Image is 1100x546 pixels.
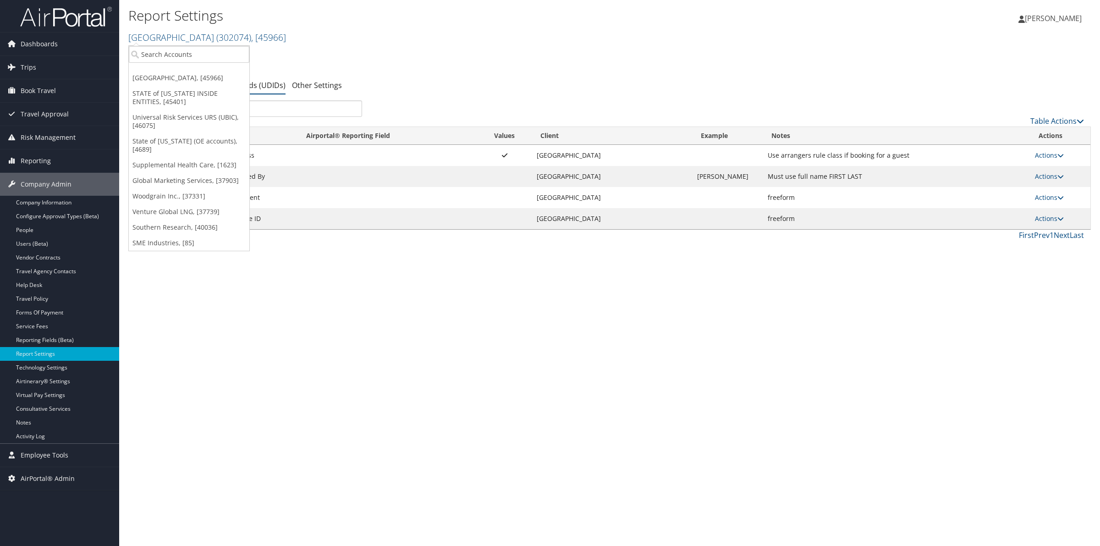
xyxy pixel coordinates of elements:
[129,235,249,251] a: SME Industries, [85]
[1050,230,1054,240] a: 1
[1035,172,1064,181] a: Actions
[532,127,693,145] th: Client
[251,31,286,44] span: , [ 45966 ]
[21,149,51,172] span: Reporting
[532,145,693,166] td: [GEOGRAPHIC_DATA]
[21,103,69,126] span: Travel Approval
[1030,127,1090,145] th: Actions
[216,31,251,44] span: ( 302074 )
[763,187,1030,208] td: freeform
[1035,151,1064,160] a: Actions
[1018,5,1091,32] a: [PERSON_NAME]
[298,127,477,145] th: Airportal&reg; Reporting Field
[477,127,532,145] th: Values
[21,33,58,55] span: Dashboards
[1030,116,1084,126] a: Table Actions
[129,133,249,157] a: State of [US_STATE] (OE accounts), [4689]
[129,157,249,173] a: Supplemental Health Care, [1623]
[129,110,249,133] a: Universal Risk Services URS (UBIC), [46075]
[20,6,112,28] img: airportal-logo.png
[218,166,297,187] td: Requested By
[1025,13,1082,23] span: [PERSON_NAME]
[21,56,36,79] span: Trips
[129,86,249,110] a: STATE of [US_STATE] INSIDE ENTITIES, [45401]
[532,166,693,187] td: [GEOGRAPHIC_DATA]
[129,46,249,63] input: Search Accounts
[693,127,763,145] th: Example
[763,127,1030,145] th: Notes
[21,467,75,490] span: AirPortal® Admin
[218,145,297,166] td: Rule Class
[129,204,249,220] a: Venture Global LNG, [37739]
[21,173,71,196] span: Company Admin
[21,79,56,102] span: Book Travel
[21,126,76,149] span: Risk Management
[218,127,297,145] th: Name
[129,173,249,188] a: Global Marketing Services, [37903]
[129,220,249,235] a: Southern Research, [40036]
[763,208,1030,229] td: freeform
[128,6,770,25] h1: Report Settings
[1035,214,1064,223] a: Actions
[1034,230,1050,240] a: Prev
[1070,230,1084,240] a: Last
[1035,193,1064,202] a: Actions
[129,70,249,86] a: [GEOGRAPHIC_DATA], [45966]
[532,187,693,208] td: [GEOGRAPHIC_DATA]
[1054,230,1070,240] a: Next
[532,208,693,229] td: [GEOGRAPHIC_DATA]
[763,145,1030,166] td: Use arrangers rule class if booking for a guest
[763,166,1030,187] td: Must use full name FIRST LAST
[292,80,342,90] a: Other Settings
[21,444,68,467] span: Employee Tools
[128,31,286,44] a: [GEOGRAPHIC_DATA]
[218,208,297,229] td: Employee ID
[693,166,763,187] td: [PERSON_NAME]
[1019,230,1034,240] a: First
[218,187,297,208] td: Department
[129,188,249,204] a: Woodgrain Inc., [37331]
